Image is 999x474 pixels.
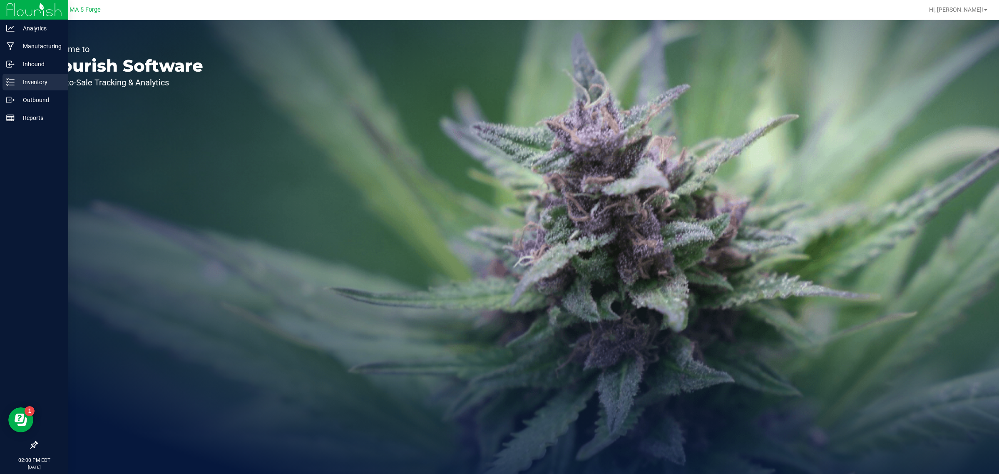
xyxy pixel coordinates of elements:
p: Manufacturing [15,41,65,51]
p: Seed-to-Sale Tracking & Analytics [45,78,203,87]
inline-svg: Manufacturing [6,42,15,50]
inline-svg: Inbound [6,60,15,68]
inline-svg: Reports [6,114,15,122]
p: Outbound [15,95,65,105]
p: Inventory [15,77,65,87]
p: [DATE] [4,464,65,470]
span: MA 5 Forge [70,6,101,13]
p: 02:00 PM EDT [4,457,65,464]
p: Reports [15,113,65,123]
iframe: Resource center unread badge [25,406,35,416]
inline-svg: Inventory [6,78,15,86]
p: Analytics [15,23,65,33]
inline-svg: Analytics [6,24,15,32]
p: Inbound [15,59,65,69]
p: Flourish Software [45,57,203,74]
iframe: Resource center [8,407,33,432]
span: Hi, [PERSON_NAME]! [929,6,983,13]
inline-svg: Outbound [6,96,15,104]
p: Welcome to [45,45,203,53]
